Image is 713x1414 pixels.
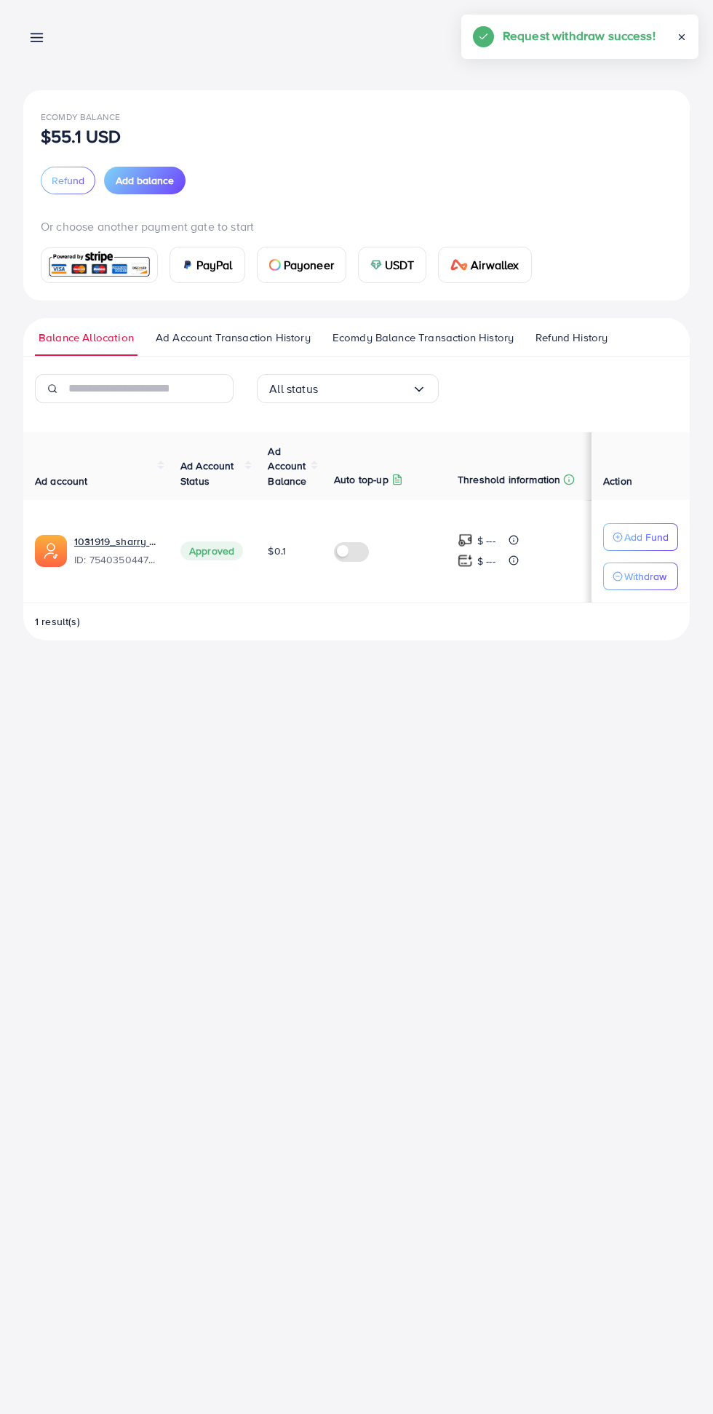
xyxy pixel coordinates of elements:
iframe: Chat [651,1349,702,1403]
p: $ --- [477,552,495,570]
span: Ad Account Balance [268,444,306,488]
button: Add Fund [603,523,678,551]
a: cardPayoneer [257,247,346,283]
p: Auto top-up [334,471,389,488]
span: Ad Account Transaction History [156,330,311,346]
div: <span class='underline'>1031919_sharry mughal_1755624852344</span></br>7540350447681863698 [74,534,157,568]
span: Refund [52,173,84,188]
a: cardPayPal [170,247,245,283]
span: USDT [385,256,415,274]
span: PayPal [196,256,233,274]
p: $ --- [477,532,495,549]
span: Balance Allocation [39,330,134,346]
img: ic-ads-acc.e4c84228.svg [35,535,67,567]
button: Add balance [104,167,186,194]
span: Approved [180,541,243,560]
span: Ecomdy Balance [41,111,120,123]
span: Airwallex [471,256,519,274]
p: $55.1 USD [41,127,121,145]
span: Ecomdy Balance Transaction History [332,330,514,346]
a: cardUSDT [358,247,427,283]
a: card [41,247,158,283]
p: Threshold information [458,471,560,488]
img: top-up amount [458,553,473,568]
img: card [370,259,382,271]
p: Withdraw [624,568,666,585]
span: $0.1 [268,544,286,558]
button: Withdraw [603,563,678,590]
div: Search for option [257,374,439,403]
img: card [182,259,194,271]
input: Search for option [318,378,412,400]
a: cardAirwallex [438,247,531,283]
h5: Request withdraw success! [503,26,656,45]
span: Payoneer [284,256,334,274]
span: Add balance [116,173,174,188]
span: All status [269,378,318,400]
span: Action [603,474,632,488]
p: Add Fund [624,528,669,546]
img: card [450,259,468,271]
span: Ad Account Status [180,458,234,488]
span: Ad account [35,474,88,488]
span: Refund History [535,330,608,346]
img: top-up amount [458,533,473,548]
button: Refund [41,167,95,194]
img: card [269,259,281,271]
img: card [46,250,153,281]
span: ID: 7540350447681863698 [74,552,157,567]
a: 1031919_sharry mughal_1755624852344 [74,534,157,549]
span: 1 result(s) [35,614,80,629]
p: Or choose another payment gate to start [41,218,672,235]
